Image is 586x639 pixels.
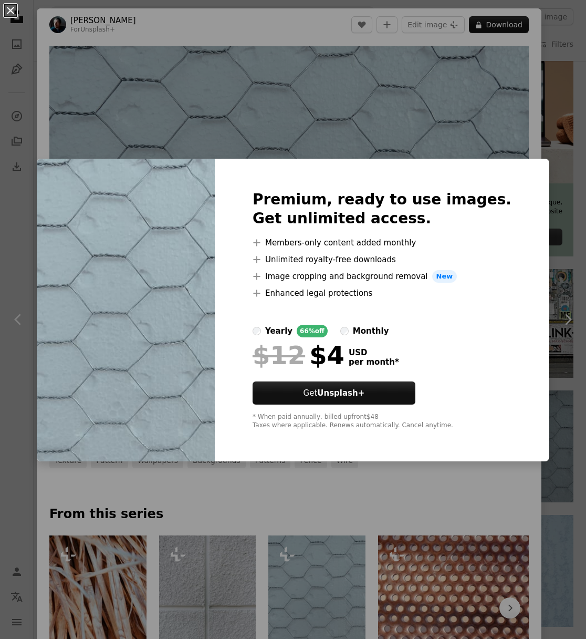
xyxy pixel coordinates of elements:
li: Unlimited royalty-free downloads [253,253,511,266]
button: GetUnsplash+ [253,382,415,405]
img: premium_photo-1675662135305-c804f391265f [37,159,215,461]
div: monthly [353,325,389,337]
input: monthly [340,327,349,335]
span: New [432,270,457,283]
h2: Premium, ready to use images. Get unlimited access. [253,190,511,228]
span: $12 [253,342,305,369]
input: yearly66%off [253,327,261,335]
div: yearly [265,325,292,337]
div: $4 [253,342,344,369]
li: Members-only content added monthly [253,236,511,249]
strong: Unsplash+ [317,388,364,398]
span: per month * [349,357,399,367]
span: USD [349,348,399,357]
li: Enhanced legal protections [253,287,511,300]
div: * When paid annually, billed upfront $48 Taxes where applicable. Renews automatically. Cancel any... [253,413,511,430]
li: Image cropping and background removal [253,270,511,283]
div: 66% off [297,325,328,337]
